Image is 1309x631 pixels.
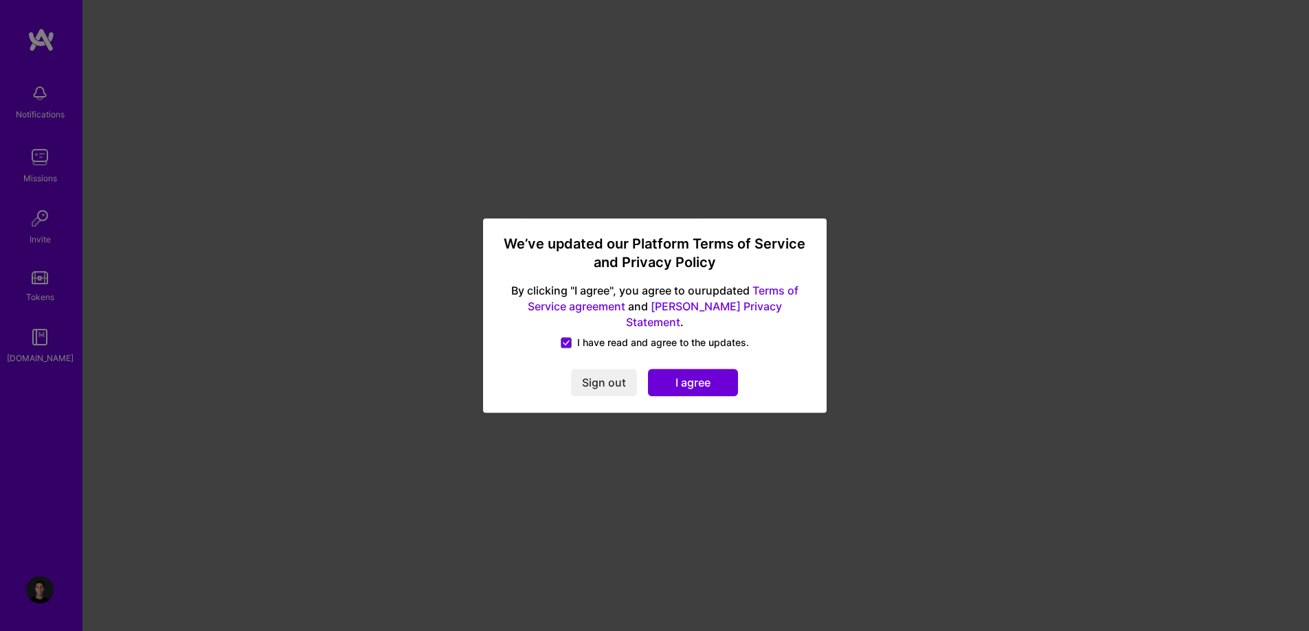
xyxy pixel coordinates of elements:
button: Sign out [571,369,637,396]
a: Terms of Service agreement [528,284,798,314]
span: By clicking "I agree", you agree to our updated and . [500,284,810,331]
h3: We’ve updated our Platform Terms of Service and Privacy Policy [500,235,810,273]
a: [PERSON_NAME] Privacy Statement [626,299,782,329]
button: I agree [648,369,738,396]
span: I have read and agree to the updates. [577,336,749,349]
